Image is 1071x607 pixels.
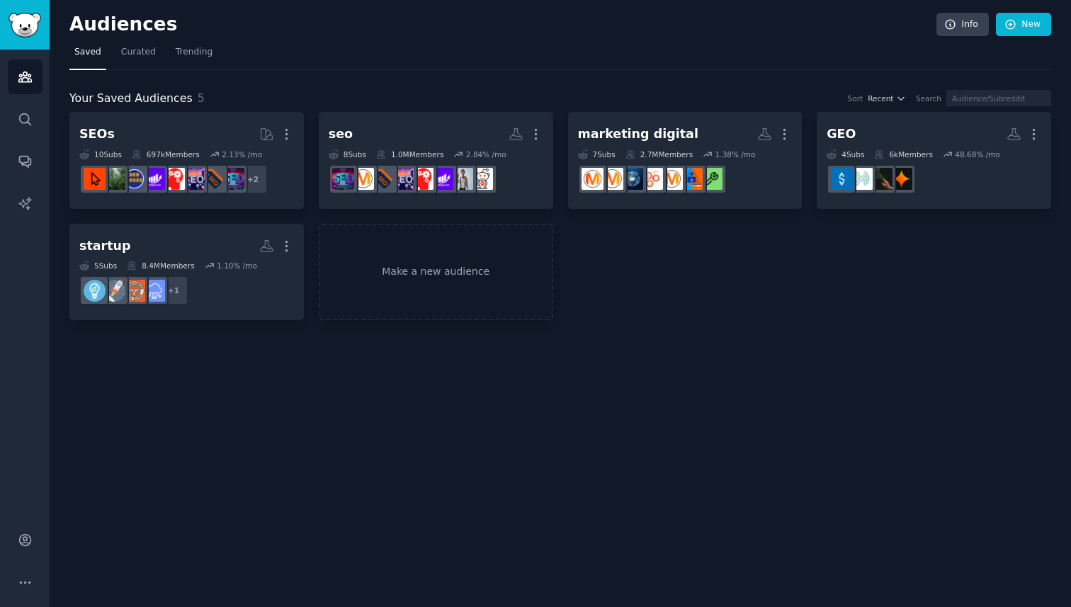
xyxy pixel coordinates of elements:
[851,168,873,190] img: GenEngineOptimization
[471,168,493,190] img: localseo
[582,168,603,190] img: marketing
[827,149,864,159] div: 4 Sub s
[466,149,506,159] div: 2.84 % /mo
[431,168,453,190] img: seogrowth
[701,168,722,190] img: growth
[601,168,623,190] img: DigitalMarketing
[946,90,1051,106] input: Audience/Subreddit
[176,46,212,59] span: Trending
[319,112,553,209] a: seo8Subs1.0MMembers2.84% /molocalseoBacklinkSEOseogrowthTechSEOSEO_Digital_MarketingbigseoDigital...
[217,261,257,271] div: 1.10 % /mo
[79,125,115,143] div: SEOs
[332,168,354,190] img: SEO
[451,168,473,190] img: BacklinkSEO
[69,41,106,70] a: Saved
[103,168,125,190] img: Local_SEO
[183,168,205,190] img: SEO_Digital_Marketing
[116,41,161,70] a: Curated
[319,224,553,321] a: Make a new audience
[568,112,803,209] a: marketing digital7Subs2.7MMembers1.38% /mogrowthDigitalMarketingHackAskMarketingGrowthHackingdigi...
[817,112,1051,209] a: GEO4Subs6kMembers48.68% /moGenerativeEngineGEO_optimizationGenEngineOptimizationAISearchLab
[916,93,941,103] div: Search
[955,149,1000,159] div: 48.68 % /mo
[163,168,185,190] img: TechSEO
[936,13,989,37] a: Info
[661,168,683,190] img: AskMarketing
[996,13,1051,37] a: New
[329,125,353,143] div: seo
[868,93,906,103] button: Recent
[159,276,188,305] div: + 1
[69,90,193,108] span: Your Saved Audiences
[203,168,225,190] img: bigseo
[69,224,304,321] a: startup5Subs8.4MMembers1.10% /mo+1SaaSEntrepreneurRideAlongstartupsEntrepreneur
[123,280,145,302] img: EntrepreneurRideAlong
[352,168,374,190] img: DigitalMarketing
[127,261,194,271] div: 8.4M Members
[84,168,106,190] img: GoogleSearchConsole
[621,168,643,190] img: digital_marketing
[198,91,205,105] span: 5
[392,168,414,190] img: SEO_Digital_Marketing
[376,149,443,159] div: 1.0M Members
[222,149,262,159] div: 2.13 % /mo
[171,41,217,70] a: Trending
[143,168,165,190] img: seogrowth
[641,168,663,190] img: GrowthHacking
[848,93,863,103] div: Sort
[8,13,41,38] img: GummySearch logo
[578,125,698,143] div: marketing digital
[69,112,304,209] a: SEOs10Subs697kMembers2.13% /mo+2SEObigseoSEO_Digital_MarketingTechSEOseogrowthSEO_casesLocal_SEOG...
[329,149,366,159] div: 8 Sub s
[74,46,101,59] span: Saved
[143,280,165,302] img: SaaS
[121,46,156,59] span: Curated
[79,237,131,255] div: startup
[84,280,106,302] img: Entrepreneur
[871,168,892,190] img: GEO_optimization
[79,149,122,159] div: 10 Sub s
[372,168,394,190] img: bigseo
[132,149,200,159] div: 697k Members
[715,149,756,159] div: 1.38 % /mo
[103,280,125,302] img: startups
[868,93,893,103] span: Recent
[69,13,936,36] h2: Audiences
[123,168,145,190] img: SEO_cases
[874,149,932,159] div: 6k Members
[831,168,853,190] img: AISearchLab
[222,168,244,190] img: SEO
[412,168,433,190] img: TechSEO
[827,125,856,143] div: GEO
[625,149,693,159] div: 2.7M Members
[238,164,268,194] div: + 2
[681,168,703,190] img: DigitalMarketingHack
[79,261,117,271] div: 5 Sub s
[578,149,616,159] div: 7 Sub s
[890,168,912,190] img: GenerativeEngine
